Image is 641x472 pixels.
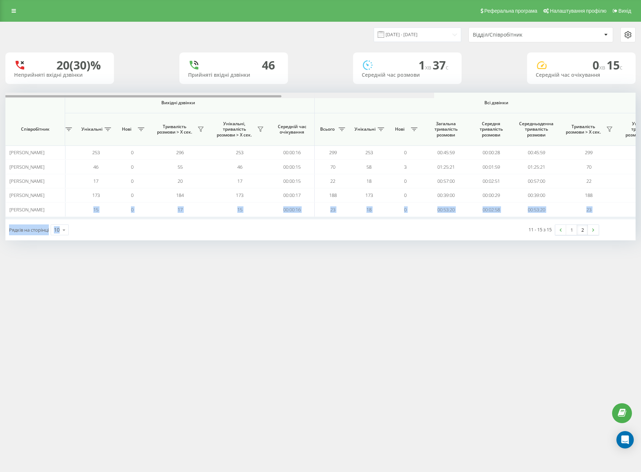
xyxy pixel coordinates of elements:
[275,124,309,135] span: Середній час очікування
[237,206,242,213] span: 15
[9,192,44,198] span: [PERSON_NAME]
[514,202,559,216] td: 00:53:20
[577,225,588,235] a: 2
[593,57,607,73] span: 0
[468,188,514,202] td: 00:00:29
[262,58,275,72] div: 46
[131,164,133,170] span: 0
[519,121,553,138] span: Середньоденна тривалість розмови
[404,192,407,198] span: 0
[514,160,559,174] td: 01:25:21
[365,192,373,198] span: 173
[269,146,315,160] td: 00:00:16
[404,178,407,184] span: 0
[269,174,315,188] td: 00:00:15
[619,8,631,14] span: Вихід
[188,72,279,78] div: Прийняті вхідні дзвінки
[473,32,559,38] div: Відділ/Співробітник
[236,192,243,198] span: 173
[92,149,100,156] span: 253
[366,164,372,170] span: 58
[9,149,44,156] span: [PERSON_NAME]
[365,149,373,156] span: 253
[9,227,49,233] span: Рядків на сторінці
[269,188,315,202] td: 00:00:17
[330,206,335,213] span: 23
[423,160,468,174] td: 01:25:21
[12,126,59,132] span: Співробітник
[93,164,98,170] span: 46
[9,206,44,213] span: [PERSON_NAME]
[14,72,105,78] div: Неприйняті вхідні дзвінки
[355,126,375,132] span: Унікальні
[236,149,243,156] span: 253
[56,58,101,72] div: 20 (30)%
[468,202,514,216] td: 00:02:58
[484,8,538,14] span: Реферальна програма
[585,149,593,156] span: 299
[118,126,136,132] span: Нові
[425,63,433,71] span: хв
[131,206,133,213] span: 0
[9,178,44,184] span: [PERSON_NAME]
[237,164,242,170] span: 46
[446,63,449,71] span: c
[176,149,184,156] span: 296
[237,178,242,184] span: 17
[269,202,315,216] td: 00:00:16
[563,124,604,135] span: Тривалість розмови > Х сек.
[404,206,407,213] span: 0
[391,126,409,132] span: Нові
[586,206,591,213] span: 23
[131,178,133,184] span: 0
[404,149,407,156] span: 0
[536,72,627,78] div: Середній час очікування
[366,206,372,213] span: 18
[330,164,335,170] span: 70
[404,164,407,170] span: 3
[318,126,336,132] span: Всього
[616,431,634,448] div: Open Intercom Messenger
[366,178,372,184] span: 18
[468,146,514,160] td: 00:00:28
[419,57,433,73] span: 1
[423,146,468,160] td: 00:45:59
[423,174,468,188] td: 00:57:00
[329,192,337,198] span: 188
[566,225,577,235] a: 1
[330,178,335,184] span: 22
[620,63,623,71] span: c
[9,164,44,170] span: [PERSON_NAME]
[433,57,449,73] span: 37
[423,202,468,216] td: 00:53:20
[599,63,607,71] span: хв
[586,164,591,170] span: 70
[423,188,468,202] td: 00:39:00
[178,178,183,184] span: 20
[176,192,184,198] span: 184
[213,121,255,138] span: Унікальні, тривалість розмови > Х сек.
[362,72,453,78] div: Середній час розмови
[131,149,133,156] span: 0
[329,149,337,156] span: 299
[550,8,606,14] span: Налаштування профілю
[514,174,559,188] td: 00:57:00
[92,192,100,198] span: 173
[468,174,514,188] td: 00:02:51
[54,226,60,233] div: 10
[154,124,195,135] span: Тривалість розмови > Х сек.
[586,178,591,184] span: 22
[178,164,183,170] span: 55
[131,192,133,198] span: 0
[528,226,552,233] div: 11 - 15 з 15
[59,100,298,106] span: Вихідні дзвінки
[178,206,183,213] span: 17
[81,126,102,132] span: Унікальні
[585,192,593,198] span: 188
[607,57,623,73] span: 15
[514,146,559,160] td: 00:45:59
[93,178,98,184] span: 17
[269,160,315,174] td: 00:00:15
[474,121,508,138] span: Середня тривалість розмови
[429,121,463,138] span: Загальна тривалість розмови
